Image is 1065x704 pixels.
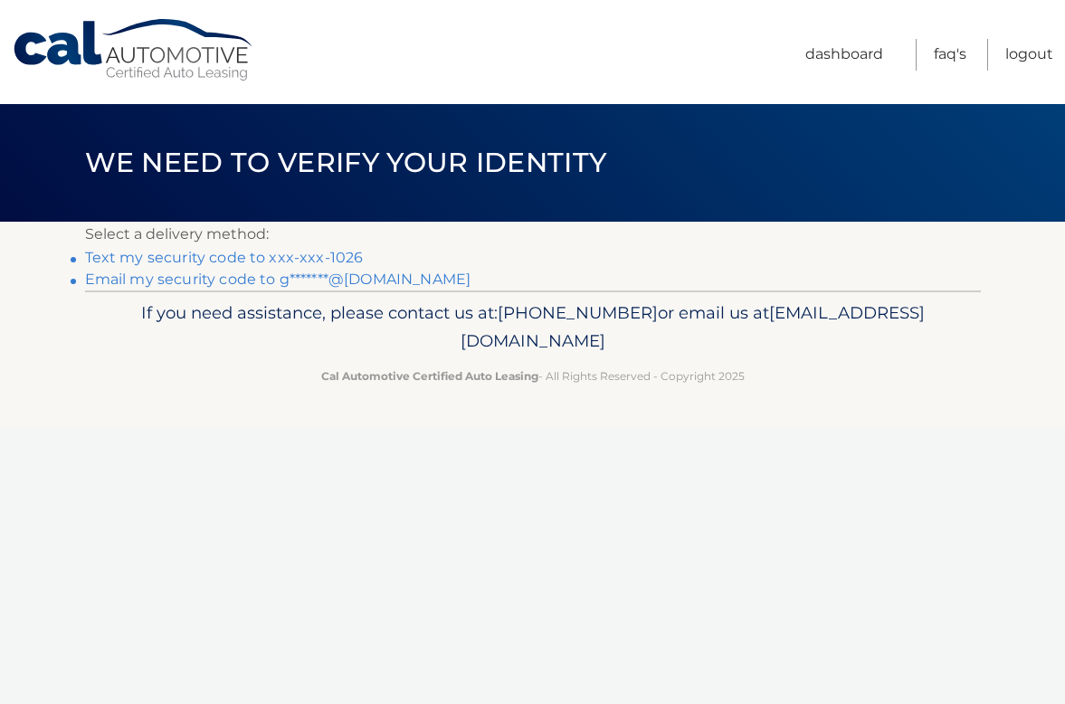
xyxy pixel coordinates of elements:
[85,271,471,288] a: Email my security code to g*******@[DOMAIN_NAME]
[1005,39,1053,71] a: Logout
[12,18,256,82] a: Cal Automotive
[934,39,966,71] a: FAQ's
[498,302,658,323] span: [PHONE_NUMBER]
[85,222,981,247] p: Select a delivery method:
[97,299,969,357] p: If you need assistance, please contact us at: or email us at
[85,249,364,266] a: Text my security code to xxx-xxx-1026
[97,366,969,385] p: - All Rights Reserved - Copyright 2025
[321,369,538,383] strong: Cal Automotive Certified Auto Leasing
[85,146,607,179] span: We need to verify your identity
[805,39,883,71] a: Dashboard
